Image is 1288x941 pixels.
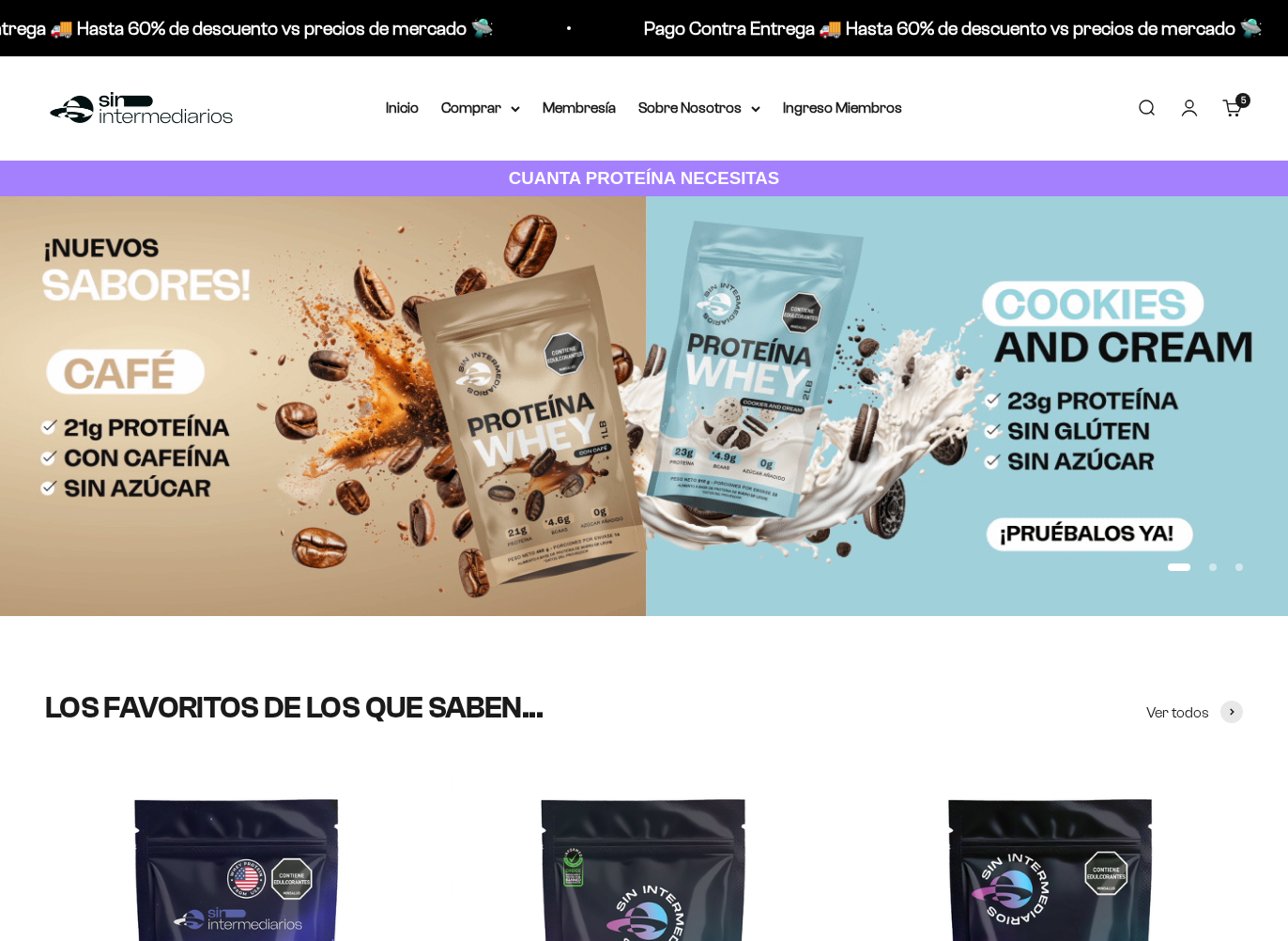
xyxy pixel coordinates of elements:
a: Ingreso Miembros [783,100,902,116]
a: Ver todos [1146,701,1243,725]
span: 5 [1241,96,1246,105]
p: Pago Contra Entrega 🚚 Hasta 60% de descuento vs precios de mercado 🛸 [642,13,1261,43]
span: Ver todos [1146,701,1209,725]
summary: Comprar [441,96,520,120]
a: Membresía [543,100,616,116]
split-lines: LOS FAVORITOS DE LOS QUE SABEN... [45,691,543,724]
summary: Sobre Nosotros [638,96,760,120]
a: Inicio [386,100,419,116]
strong: CUANTA PROTEÍNA NECESITAS [509,168,780,188]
